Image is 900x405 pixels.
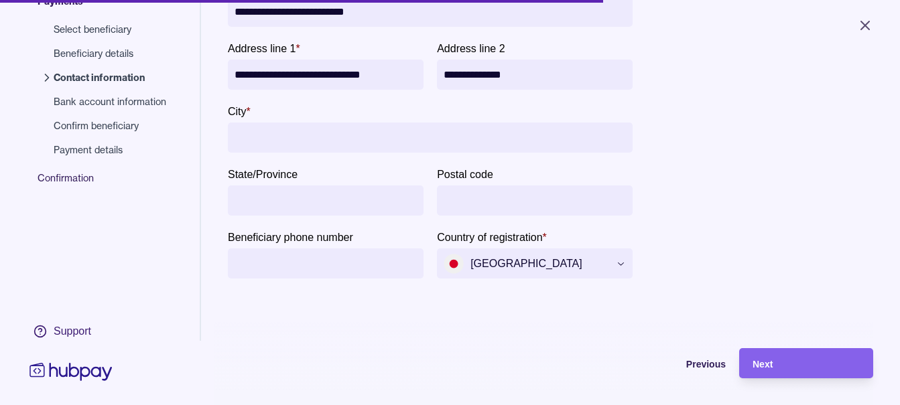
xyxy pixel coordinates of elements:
[753,359,773,370] span: Next
[54,71,166,84] span: Contact information
[228,40,300,56] label: Address line 1
[739,348,873,378] button: Next
[54,143,166,157] span: Payment details
[228,106,247,117] p: City
[437,169,493,180] p: Postal code
[38,171,180,195] span: Confirmation
[54,47,166,60] span: Beneficiary details
[27,317,115,345] a: Support
[54,119,166,133] span: Confirm beneficiary
[228,232,353,243] p: Beneficiary phone number
[686,359,726,370] span: Previous
[235,60,417,90] input: Address line 1
[444,60,626,90] input: Address line 2
[437,229,547,245] label: Country of registration
[235,123,626,153] input: City
[228,169,298,180] p: State/Province
[841,11,889,40] button: Close
[592,348,726,378] button: Previous
[54,23,166,36] span: Select beneficiary
[437,40,505,56] label: Address line 2
[437,166,493,182] label: Postal code
[235,248,417,278] input: Beneficiary phone number
[437,232,542,243] p: Country of registration
[228,229,353,245] label: Beneficiary phone number
[235,185,417,216] input: State/Province
[54,95,166,108] span: Bank account information
[444,185,626,216] input: Postal code
[228,43,296,54] p: Address line 1
[228,103,251,119] label: City
[437,43,505,54] p: Address line 2
[228,166,298,182] label: State/Province
[54,324,91,339] div: Support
